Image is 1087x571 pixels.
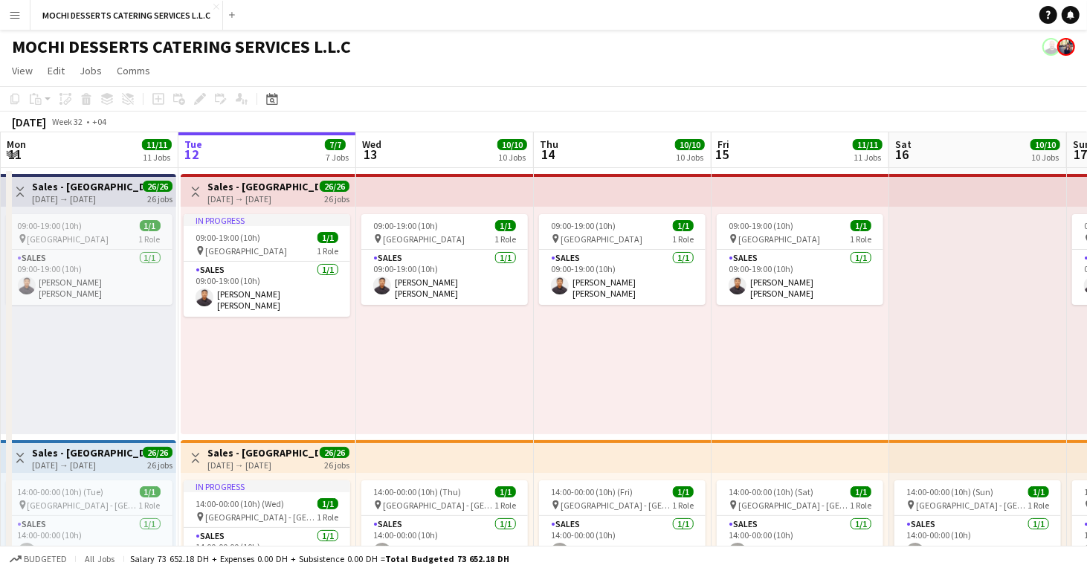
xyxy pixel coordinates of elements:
span: 1 Role [139,233,161,245]
span: 11/11 [142,139,172,150]
span: 1 Role [850,500,871,511]
button: Budgeted [7,551,69,567]
span: Total Budgeted 73 652.18 DH [385,553,509,564]
span: [GEOGRAPHIC_DATA] [205,245,287,257]
div: [DATE] [12,114,46,129]
span: 1/1 [673,220,694,231]
app-job-card: 09:00-19:00 (10h)1/1 [GEOGRAPHIC_DATA]1 RoleSales1/109:00-19:00 (10h)[PERSON_NAME] [PERSON_NAME] [539,214,706,305]
span: 16 [893,146,912,163]
span: 11/11 [853,139,883,150]
span: 14:00-00:00 (10h) (Wed) [196,498,284,509]
div: 26 jobs [147,458,172,471]
span: 1 Role [672,500,694,511]
span: 12 [182,146,202,163]
span: 14:00-00:00 (10h) (Sat) [729,486,813,497]
app-user-avatar: Venus Joson [1057,38,1075,56]
div: 7 Jobs [326,152,349,163]
app-job-card: In progress09:00-19:00 (10h)1/1 [GEOGRAPHIC_DATA]1 RoleSales1/109:00-19:00 (10h)[PERSON_NAME] [PE... [184,214,350,317]
app-job-card: 14:00-00:00 (10h) (Thu)1/1 [GEOGRAPHIC_DATA] - [GEOGRAPHIC_DATA]1 RoleSales1/114:00-00:00 (10h)[P... [361,480,528,567]
span: 14:00-00:00 (10h) (Thu) [373,486,461,497]
app-card-role: Sales1/114:00-00:00 (10h)[PERSON_NAME] [894,516,1061,567]
span: Comms [117,64,150,77]
div: 26 jobs [324,458,349,471]
a: Edit [42,61,71,80]
app-card-role: Sales1/109:00-19:00 (10h)[PERSON_NAME] [PERSON_NAME] [6,250,172,305]
span: 1 Role [1028,500,1049,511]
span: 1/1 [673,486,694,497]
span: 1/1 [495,486,516,497]
span: 13 [360,146,381,163]
span: 1/1 [495,220,516,231]
span: 1/1 [851,220,871,231]
app-card-role: Sales1/109:00-19:00 (10h)[PERSON_NAME] [PERSON_NAME] [184,262,350,317]
div: Salary 73 652.18 DH + Expenses 0.00 DH + Subsistence 0.00 DH = [130,553,509,564]
h1: MOCHI DESSERTS CATERING SERVICES L.L.C [12,36,351,58]
span: [GEOGRAPHIC_DATA] - [GEOGRAPHIC_DATA] [28,500,139,511]
span: 09:00-19:00 (10h) [551,220,616,231]
span: 1 Role [850,233,871,245]
h3: Sales - [GEOGRAPHIC_DATA] [32,446,143,459]
span: 1 Role [672,233,694,245]
div: 10 Jobs [498,152,526,163]
span: 14:00-00:00 (10h) (Fri) [551,486,633,497]
span: 26/26 [320,447,349,458]
app-job-card: 14:00-00:00 (10h) (Sun)1/1 [GEOGRAPHIC_DATA] - [GEOGRAPHIC_DATA]1 RoleSales1/114:00-00:00 (10h)[P... [894,480,1061,567]
button: MOCHI DESSERTS CATERING SERVICES L.L.C [30,1,223,30]
app-user-avatar: Houssam Hussein [1042,38,1060,56]
span: 1 Role [494,233,516,245]
span: Tue [184,138,202,151]
span: 09:00-19:00 (10h) [18,220,83,231]
span: 11 [4,146,26,163]
div: In progress [184,480,350,492]
span: [GEOGRAPHIC_DATA] - [GEOGRAPHIC_DATA] [738,500,850,511]
span: 14:00-00:00 (10h) (Sun) [906,486,993,497]
span: [GEOGRAPHIC_DATA] [561,233,642,245]
div: +04 [92,116,106,127]
app-card-role: Sales1/114:00-00:00 (10h)[PERSON_NAME] [361,516,528,567]
div: 10 Jobs [1031,152,1059,163]
span: 1/1 [140,486,161,497]
div: [DATE] → [DATE] [207,459,318,471]
span: 1 Role [317,512,338,523]
span: Mon [7,138,26,151]
span: 09:00-19:00 (10h) [729,220,793,231]
div: 11 Jobs [143,152,171,163]
app-job-card: 09:00-19:00 (10h)1/1 [GEOGRAPHIC_DATA]1 RoleSales1/109:00-19:00 (10h)[PERSON_NAME] [PERSON_NAME] [717,214,883,305]
span: [GEOGRAPHIC_DATA] - [GEOGRAPHIC_DATA] [916,500,1028,511]
div: [DATE] → [DATE] [32,193,143,204]
span: Budgeted [24,554,67,564]
span: Edit [48,64,65,77]
h3: Sales - [GEOGRAPHIC_DATA] [32,180,143,193]
span: 14:00-00:00 (10h) (Tue) [18,486,104,497]
app-job-card: 14:00-00:00 (10h) (Sat)1/1 [GEOGRAPHIC_DATA] - [GEOGRAPHIC_DATA]1 RoleSales1/114:00-00:00 (10h)[P... [717,480,883,567]
div: [DATE] → [DATE] [32,459,143,471]
div: 26 jobs [147,192,172,204]
span: 09:00-19:00 (10h) [373,220,438,231]
app-job-card: 09:00-19:00 (10h)1/1 [GEOGRAPHIC_DATA]1 RoleSales1/109:00-19:00 (10h)[PERSON_NAME] [PERSON_NAME] [6,214,172,305]
span: 1/1 [140,220,161,231]
span: 10/10 [497,139,527,150]
app-job-card: 14:00-00:00 (10h) (Tue)1/1 [GEOGRAPHIC_DATA] - [GEOGRAPHIC_DATA]1 RoleSales1/114:00-00:00 (10h)[P... [6,480,172,567]
span: All jobs [82,553,117,564]
app-job-card: 09:00-19:00 (10h)1/1 [GEOGRAPHIC_DATA]1 RoleSales1/109:00-19:00 (10h)[PERSON_NAME] [PERSON_NAME] [361,214,528,305]
span: 26/26 [143,447,172,458]
span: 1/1 [317,232,338,243]
app-card-role: Sales1/109:00-19:00 (10h)[PERSON_NAME] [PERSON_NAME] [539,250,706,305]
app-card-role: Sales1/109:00-19:00 (10h)[PERSON_NAME] [PERSON_NAME] [361,250,528,305]
span: 26/26 [143,181,172,192]
span: [GEOGRAPHIC_DATA] [383,233,465,245]
div: 26 jobs [324,192,349,204]
span: 15 [715,146,729,163]
div: In progress [184,214,350,226]
span: View [12,64,33,77]
a: Comms [111,61,156,80]
span: 14 [538,146,558,163]
h3: Sales - [GEOGRAPHIC_DATA] [207,446,318,459]
span: 26/26 [320,181,349,192]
